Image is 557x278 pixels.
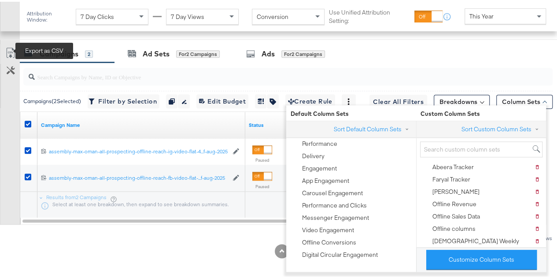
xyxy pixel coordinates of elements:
div: for 2 Campaigns [176,48,220,56]
input: Search Campaigns by Name, ID or Objective [35,63,506,80]
div: Attribution Window: [26,9,71,21]
div: assembly-max-oman-all-prospecting-offline-reach-ig-video-flat-4...f-aug-2025 [49,146,228,153]
div: [DEMOGRAPHIC_DATA] Weekly [432,235,519,244]
button: Create Rule [285,93,335,107]
span: This Year [469,11,494,19]
div: App Engagement [302,175,349,183]
button: Customize Column Sets [426,248,537,268]
div: 2 [85,48,93,56]
div: Abeera Tracker [432,161,474,170]
a: assembly-max-oman-all-prospecting-offline-reach-ig-video-flat-4...f-aug-2025 [49,146,228,154]
span: Conversion [257,11,288,19]
div: Messenger Engagement [302,212,369,220]
div: Offline Revenue [432,198,476,207]
button: Column Sets [496,93,553,107]
div: for 2 Campaigns [281,48,325,56]
button: Breakdowns [434,93,490,107]
div: Campaigns [40,47,78,57]
div: Performance and Clicks [302,200,367,208]
a: Your campaign name. [41,120,242,127]
span: Default Column Sets [286,108,416,116]
label: Use Unified Attribution Setting: [329,7,410,23]
div: Offline Sales Data [432,211,480,219]
button: Clear All Filters [369,93,427,107]
div: Ads [262,47,275,57]
div: Campaigns ( 2 Selected) [23,96,81,104]
div: Video Engagement [302,224,354,233]
div: Offline columns [432,223,476,231]
div: [PERSON_NAME] [432,186,480,194]
div: Carousel Engagement [302,187,363,196]
span: Custom Column Sets [416,108,480,116]
button: Sort Default Column Sets [333,123,413,132]
div: Offline Conversions [302,237,356,245]
button: Edit Budget [196,93,248,107]
div: Ad Sets [143,47,170,57]
div: Digital Circular Engagement [302,249,378,257]
span: Filter by Selection [90,94,157,105]
a: assembly-max-oman-all-prospecting-offline-reach-fb-video-flat-...f-aug-2025 [49,173,228,180]
span: 7 Day Views [171,11,204,19]
span: 7 Day Clicks [81,11,114,19]
span: Create Rule [288,94,332,105]
div: Engagement [302,163,337,171]
label: Paused [252,182,272,188]
div: Faryal Tracker [432,174,470,182]
button: Sort Custom Column Sets [461,123,542,132]
input: Search custom column sets [420,140,542,156]
div: Performance [302,138,337,146]
span: Clear All Filters [373,95,424,106]
div: Delivery [302,150,325,159]
span: Edit Budget [199,94,246,105]
button: Filter by Selection [88,93,159,107]
a: Shows the current state of your Ad Campaign. [249,120,286,127]
label: Paused [252,156,272,161]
